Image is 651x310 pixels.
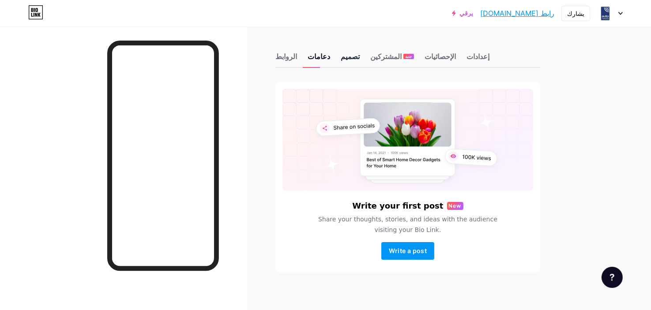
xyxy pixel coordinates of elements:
[467,52,489,61] font: إعدادات
[567,10,584,17] font: يشارك
[381,242,434,260] button: Write a post
[308,52,330,61] font: دعامات
[449,202,462,210] span: New
[459,9,473,17] font: يرقي
[480,8,554,19] a: رابط [DOMAIN_NAME]
[597,5,613,22] img: خدمة العملاء
[275,52,297,61] font: الروابط
[425,52,456,61] font: الإحصائيات
[352,202,443,210] h6: Write your first post
[341,52,360,61] font: تصميم
[406,54,412,59] font: جديد
[370,52,402,61] font: المشتركين
[389,247,427,254] span: Write a post
[308,214,508,235] span: Share your thoughts, stories, and ideas with the audience visiting your Bio Link.
[480,9,554,18] font: رابط [DOMAIN_NAME]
